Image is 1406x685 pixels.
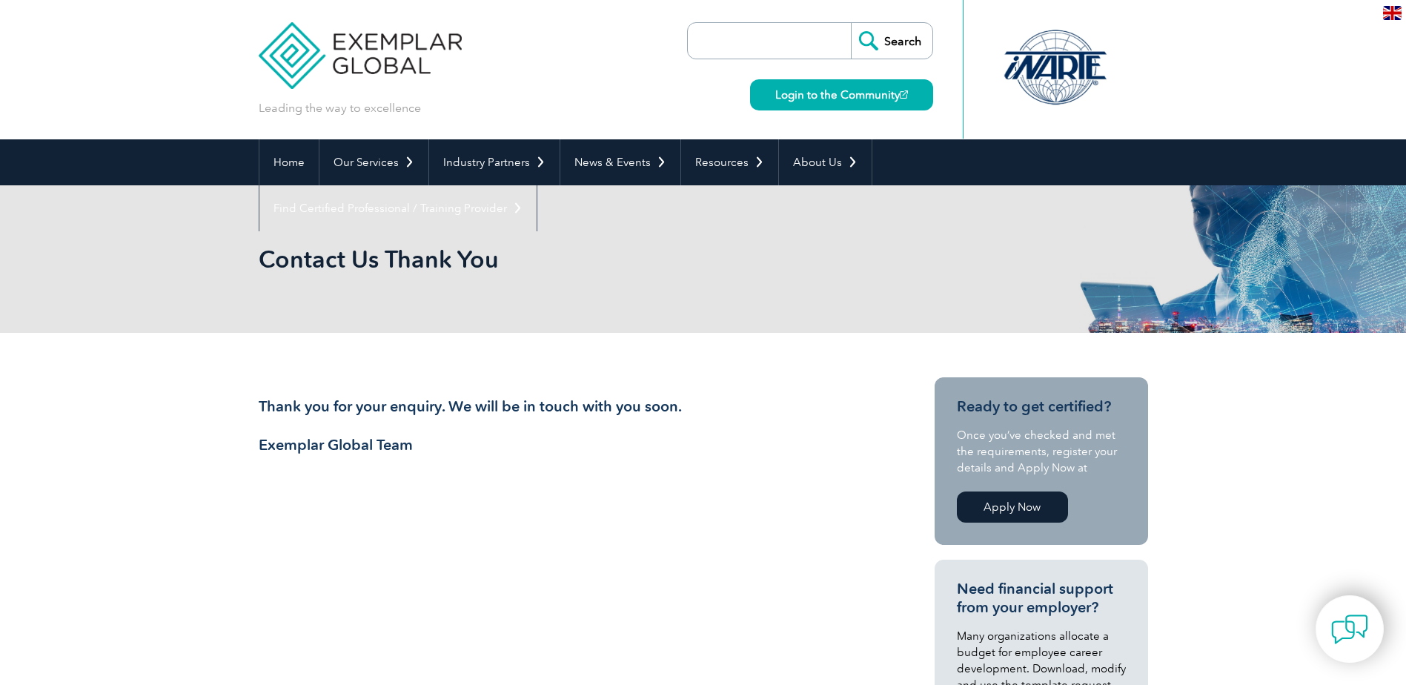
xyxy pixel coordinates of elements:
p: Leading the way to excellence [259,100,421,116]
a: Resources [681,139,778,185]
a: Login to the Community [750,79,933,110]
p: Once you’ve checked and met the requirements, register your details and Apply Now at [957,427,1126,476]
a: Industry Partners [429,139,560,185]
h3: Thank you for your enquiry. We will be in touch with you soon. [259,397,881,416]
a: Home [259,139,319,185]
a: About Us [779,139,872,185]
img: contact-chat.png [1331,611,1368,648]
h3: Ready to get certified? [957,397,1126,416]
img: open_square.png [900,90,908,99]
a: Apply Now [957,492,1068,523]
h3: Exemplar Global Team [259,436,881,454]
img: en [1383,6,1402,20]
a: Our Services [319,139,428,185]
a: Find Certified Professional / Training Provider [259,185,537,231]
h1: Contact Us Thank You [259,245,828,274]
input: Search [851,23,932,59]
h3: Need financial support from your employer? [957,580,1126,617]
a: News & Events [560,139,680,185]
